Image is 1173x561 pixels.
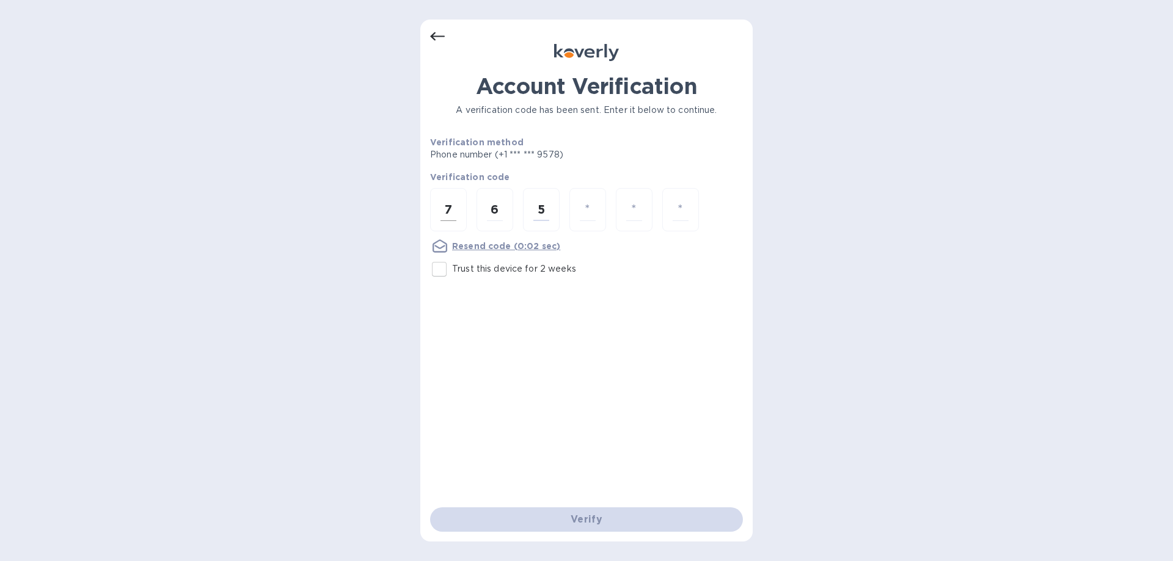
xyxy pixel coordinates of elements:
[452,241,560,251] u: Resend code (0:02 sec)
[430,171,743,183] p: Verification code
[452,262,576,275] p: Trust this device for 2 weeks
[430,137,524,147] b: Verification method
[430,104,743,117] p: A verification code has been sent. Enter it below to continue.
[430,148,657,161] p: Phone number (+1 *** *** 9578)
[430,73,743,99] h1: Account Verification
